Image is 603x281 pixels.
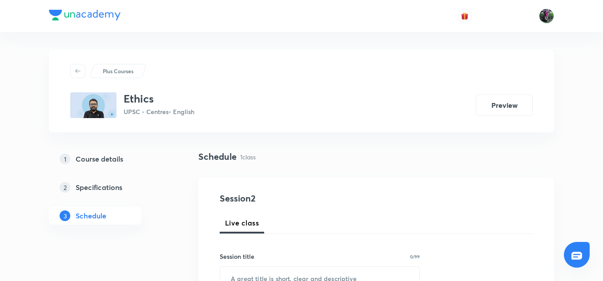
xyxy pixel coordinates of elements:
[198,150,237,163] h4: Schedule
[461,12,469,20] img: avatar
[225,218,259,228] span: Live class
[76,154,123,164] h5: Course details
[410,254,420,259] p: 0/99
[539,8,554,24] img: Ravishekhar Kumar
[49,150,170,168] a: 1Course details
[103,67,133,75] p: Plus Courses
[70,92,117,118] img: 8a07043b6d8d4ae2abbc8afd123ccdf0.jpg
[240,152,256,162] p: 1 class
[49,10,121,20] img: Company Logo
[76,210,106,221] h5: Schedule
[49,10,121,23] a: Company Logo
[60,154,70,164] p: 1
[220,192,382,205] h4: Session 2
[60,210,70,221] p: 3
[49,178,170,196] a: 2Specifications
[76,182,122,193] h5: Specifications
[220,252,254,261] h6: Session title
[124,107,194,116] p: UPSC - Centres • English
[476,95,533,116] button: Preview
[60,182,70,193] p: 2
[124,92,194,105] h3: Ethics
[458,9,472,23] button: avatar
